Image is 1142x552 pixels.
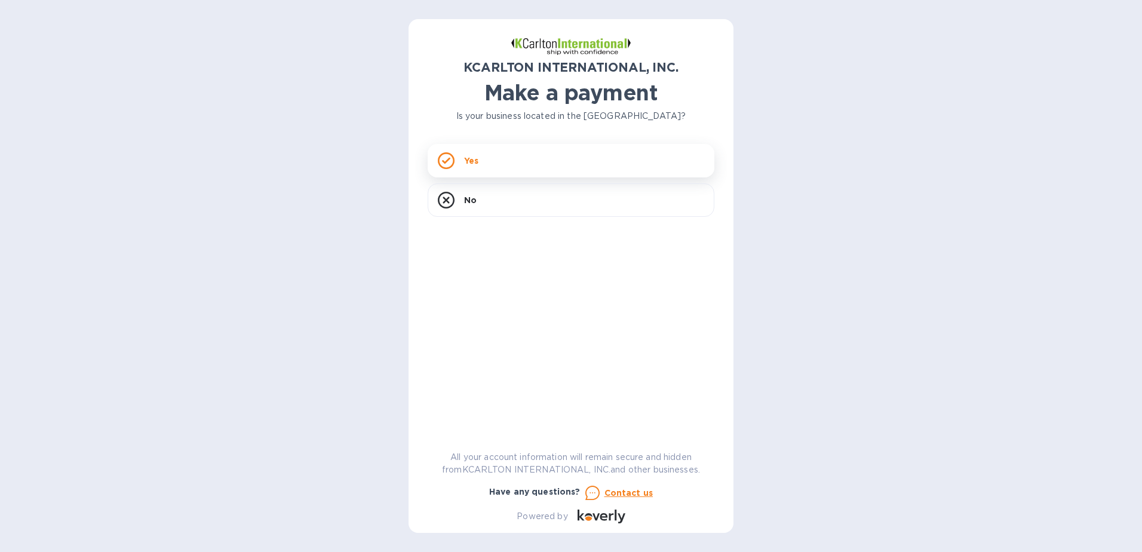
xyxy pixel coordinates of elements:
[464,194,477,206] p: No
[428,451,714,476] p: All your account information will remain secure and hidden from KCARLTON INTERNATIONAL, INC. and ...
[604,488,653,498] u: Contact us
[463,60,678,75] b: KCARLTON INTERNATIONAL, INC.
[428,110,714,122] p: Is your business located in the [GEOGRAPHIC_DATA]?
[428,80,714,105] h1: Make a payment
[464,155,478,167] p: Yes
[517,510,567,523] p: Powered by
[489,487,581,496] b: Have any questions?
